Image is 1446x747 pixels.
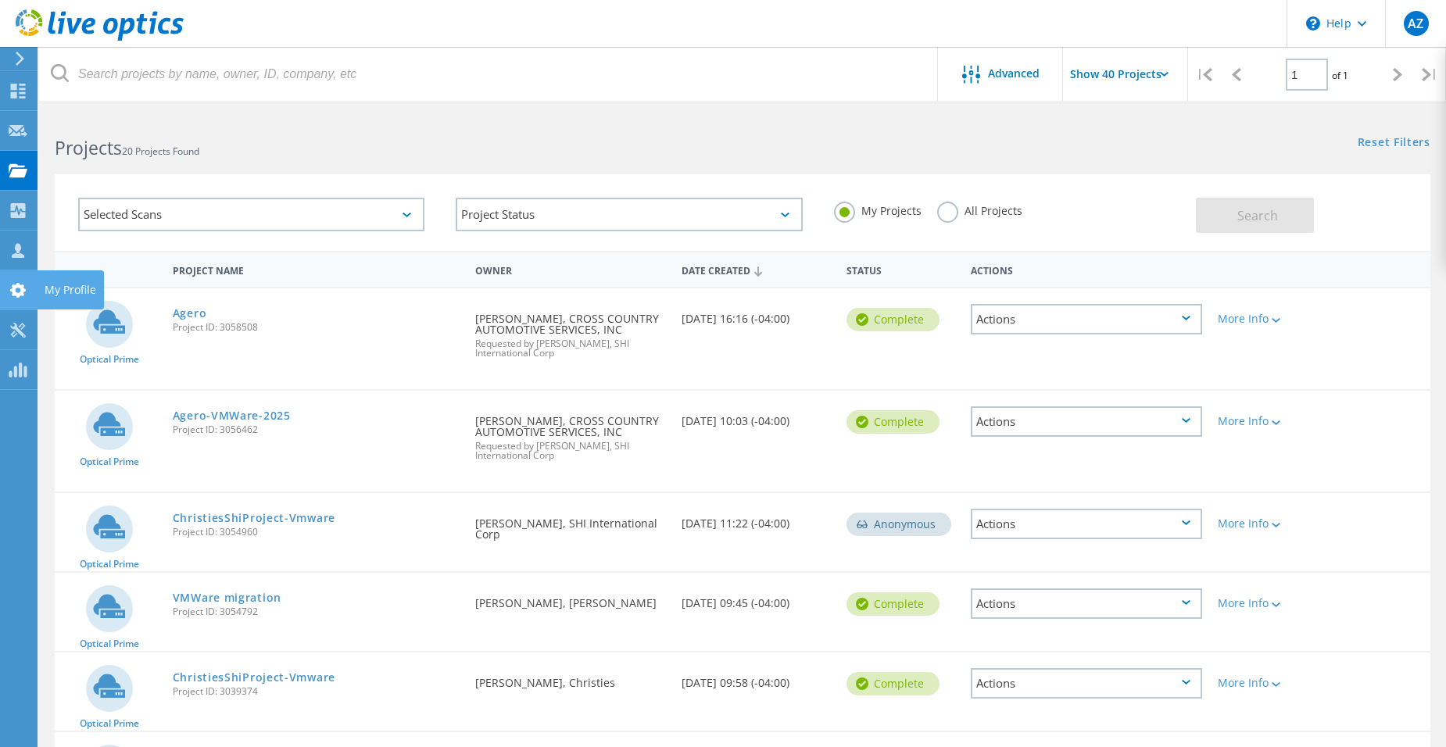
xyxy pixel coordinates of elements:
[971,588,1203,619] div: Actions
[173,410,291,421] a: Agero-VMWare-2025
[1332,69,1348,82] span: of 1
[971,509,1203,539] div: Actions
[80,355,139,364] span: Optical Prime
[173,513,335,524] a: ChristiesShiProject-Vmware
[1218,313,1312,324] div: More Info
[173,672,335,683] a: ChristiesShiProject-Vmware
[674,288,839,340] div: [DATE] 16:16 (-04:00)
[475,339,666,358] span: Requested by [PERSON_NAME], SHI International Corp
[846,592,940,616] div: Complete
[937,202,1022,216] label: All Projects
[988,68,1040,79] span: Advanced
[1218,518,1312,529] div: More Info
[80,639,139,649] span: Optical Prime
[173,592,281,603] a: VMWare migration
[467,652,674,704] div: [PERSON_NAME], Christies
[1237,207,1278,224] span: Search
[467,493,674,556] div: [PERSON_NAME], SHI International Corp
[1408,17,1423,30] span: AZ
[173,607,460,617] span: Project ID: 3054792
[1358,137,1430,150] a: Reset Filters
[467,573,674,624] div: [PERSON_NAME], [PERSON_NAME]
[475,441,666,460] span: Requested by [PERSON_NAME], SHI International Corp
[846,672,940,695] div: Complete
[839,255,962,284] div: Status
[173,308,207,319] a: Agero
[1218,598,1312,609] div: More Info
[1414,47,1446,102] div: |
[173,687,460,696] span: Project ID: 3039374
[674,493,839,545] div: [DATE] 11:22 (-04:00)
[674,652,839,704] div: [DATE] 09:58 (-04:00)
[1196,198,1314,233] button: Search
[122,145,199,158] span: 20 Projects Found
[39,47,939,102] input: Search projects by name, owner, ID, company, etc
[173,527,460,537] span: Project ID: 3054960
[80,719,139,728] span: Optical Prime
[846,308,940,331] div: Complete
[467,391,674,476] div: [PERSON_NAME], CROSS COUNTRY AUTOMOTIVE SERVICES, INC
[467,288,674,373] div: [PERSON_NAME], CROSS COUNTRY AUTOMOTIVE SERVICES, INC
[674,573,839,624] div: [DATE] 09:45 (-04:00)
[467,255,674,284] div: Owner
[55,135,122,160] b: Projects
[963,255,1211,284] div: Actions
[45,284,96,295] div: My Profile
[173,323,460,332] span: Project ID: 3058508
[456,198,802,231] div: Project Status
[78,198,424,231] div: Selected Scans
[173,425,460,434] span: Project ID: 3056462
[846,513,951,536] div: Anonymous
[80,457,139,466] span: Optical Prime
[971,668,1203,699] div: Actions
[674,391,839,442] div: [DATE] 10:03 (-04:00)
[1218,677,1312,688] div: More Info
[165,255,467,284] div: Project Name
[834,202,922,216] label: My Projects
[971,304,1203,334] div: Actions
[971,406,1203,437] div: Actions
[16,33,184,44] a: Live Optics Dashboard
[1306,16,1320,30] svg: \n
[80,559,139,569] span: Optical Prime
[674,255,839,284] div: Date Created
[1188,47,1220,102] div: |
[846,410,940,434] div: Complete
[1218,416,1312,427] div: More Info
